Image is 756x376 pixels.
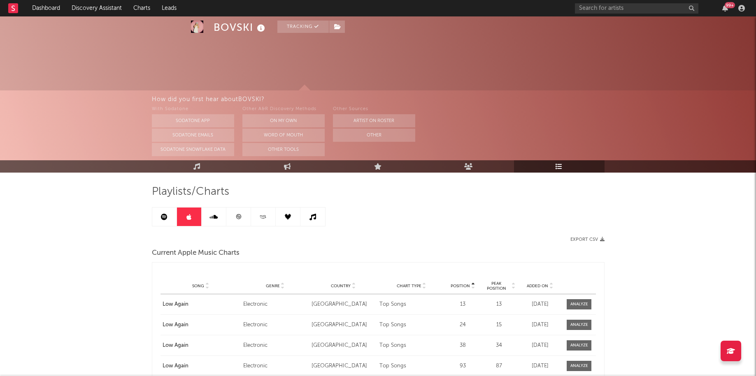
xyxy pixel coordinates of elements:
div: [GEOGRAPHIC_DATA] [312,341,375,350]
button: Artist on Roster [333,114,415,127]
div: Top Songs [379,341,443,350]
div: Electronic [243,362,307,370]
div: Top Songs [379,321,443,329]
div: 38 [447,341,478,350]
div: Top Songs [379,362,443,370]
span: Chart Type [397,284,421,288]
div: 13 [447,300,478,309]
div: 34 [482,341,515,350]
div: With Sodatone [152,104,234,114]
div: Electronic [243,300,307,309]
a: Low Again [163,321,240,329]
div: [DATE] [519,341,561,350]
div: Top Songs [379,300,443,309]
span: Added On [527,284,548,288]
div: [GEOGRAPHIC_DATA] [312,300,375,309]
div: 87 [482,362,515,370]
span: Country [331,284,351,288]
button: Other [333,129,415,142]
div: 99 + [725,2,735,8]
span: Song [192,284,204,288]
div: [DATE] [519,362,561,370]
div: [GEOGRAPHIC_DATA] [312,321,375,329]
button: Sodatone Snowflake Data [152,143,234,156]
span: Peak Position [482,281,510,291]
button: 99+ [722,5,728,12]
span: Current Apple Music Charts [152,248,240,258]
div: Electronic [243,341,307,350]
button: Tracking [277,21,329,33]
div: 15 [482,321,515,329]
button: Other Tools [242,143,325,156]
input: Search for artists [575,3,698,14]
div: Other A&R Discovery Methods [242,104,325,114]
button: Sodatone Emails [152,129,234,142]
div: 13 [482,300,515,309]
div: [DATE] [519,300,561,309]
div: Electronic [243,321,307,329]
div: Other Sources [333,104,415,114]
span: Playlists/Charts [152,187,229,197]
div: [DATE] [519,321,561,329]
div: [GEOGRAPHIC_DATA] [312,362,375,370]
span: Genre [266,284,280,288]
div: 93 [447,362,478,370]
div: 24 [447,321,478,329]
a: Low Again [163,362,240,370]
button: Export CSV [570,237,605,242]
a: Low Again [163,300,240,309]
span: Position [451,284,470,288]
button: Sodatone App [152,114,234,127]
button: Word Of Mouth [242,129,325,142]
a: Low Again [163,341,240,350]
div: BOVSKI [214,21,267,34]
button: On My Own [242,114,325,127]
